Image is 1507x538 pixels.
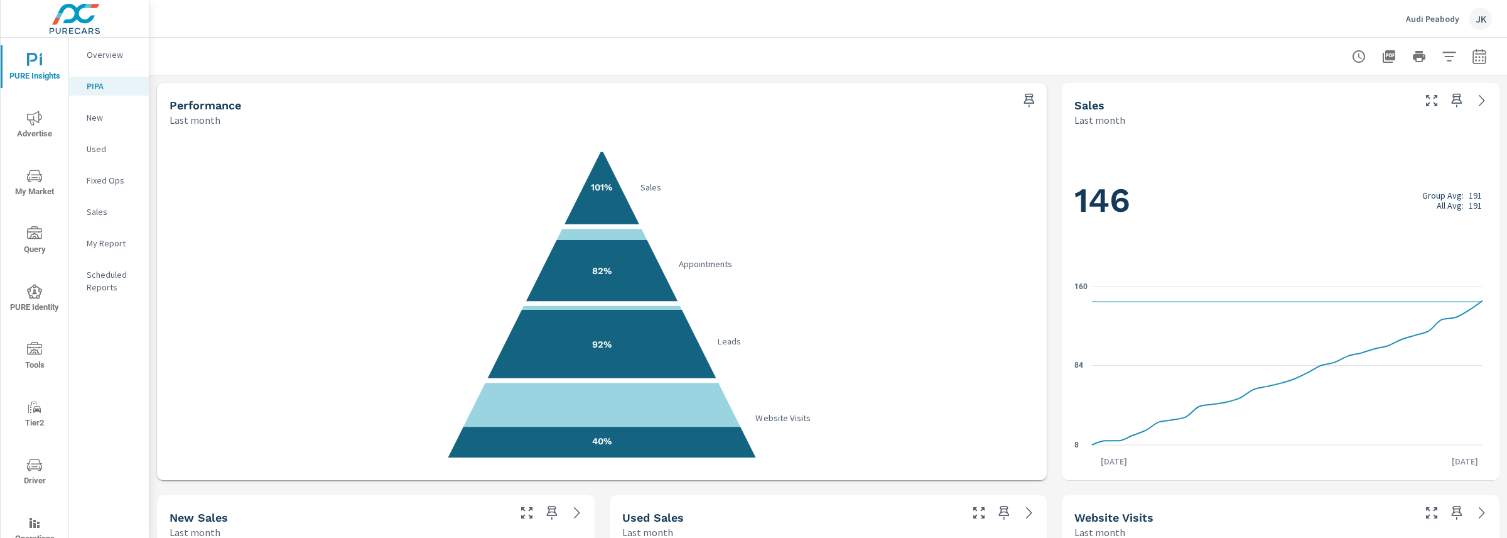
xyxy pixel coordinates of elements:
text: 160 [1074,282,1088,291]
a: See more details in report [1472,503,1492,523]
div: My Report [69,234,149,253]
button: Make Fullscreen [1422,503,1442,523]
text: 40% [592,436,612,447]
h5: New Sales [170,511,228,524]
span: Advertise [4,111,65,141]
span: Tools [4,342,65,373]
text: 101% [591,182,613,193]
div: Used [69,140,149,158]
p: [DATE] [1092,455,1136,468]
span: Save this to your personalized report [994,503,1014,523]
h5: Performance [170,99,241,112]
text: 82% [592,265,612,277]
p: New [87,111,139,124]
p: My Report [87,237,139,250]
button: "Export Report to PDF" [1376,44,1402,69]
p: Last month [1074,113,1125,128]
p: PIPA [87,80,139,92]
button: Print Report [1407,44,1432,69]
span: Query [4,226,65,257]
p: 191 [1469,200,1482,211]
span: Tier2 [4,400,65,431]
div: Sales [69,202,149,221]
span: My Market [4,168,65,199]
h5: Sales [1074,99,1105,112]
div: New [69,108,149,127]
div: PIPA [69,77,149,96]
button: Make Fullscreen [969,503,989,523]
p: 191 [1469,190,1482,200]
button: Select Date Range [1467,44,1492,69]
h5: Used Sales [622,511,684,524]
p: Fixed Ops [87,174,139,187]
p: Overview [87,48,139,61]
span: Driver [4,458,65,488]
button: Make Fullscreen [517,503,537,523]
div: Overview [69,45,149,64]
text: Sales [640,182,661,193]
div: Fixed Ops [69,171,149,190]
button: Make Fullscreen [1422,91,1442,111]
p: Scheduled Reports [87,268,139,294]
button: Apply Filters [1437,44,1462,69]
div: Scheduled Reports [69,265,149,297]
text: 84 [1074,361,1083,370]
span: PURE Identity [4,284,65,315]
p: [DATE] [1443,455,1487,468]
text: Website Visits [756,412,811,424]
span: Save this to your personalized report [1019,91,1039,111]
p: Audi Peabody [1406,13,1459,25]
a: See more details in report [1472,91,1492,111]
text: Leads [717,336,741,347]
span: Save this to your personalized report [1447,91,1467,111]
p: Sales [87,206,139,218]
a: See more details in report [567,503,587,523]
span: PURE Insights [4,53,65,84]
div: JK [1469,8,1492,30]
p: Group Avg: [1422,190,1464,200]
p: All Avg: [1437,200,1464,211]
text: 8 [1074,441,1079,449]
a: See more details in report [1019,503,1039,523]
h5: Website Visits [1074,511,1153,524]
p: Last month [170,113,220,128]
text: 92% [592,339,612,350]
span: Save this to your personalized report [542,503,562,523]
h1: 146 [1074,179,1487,222]
p: Used [87,143,139,155]
span: Save this to your personalized report [1447,503,1467,523]
text: Appointments [679,258,732,270]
